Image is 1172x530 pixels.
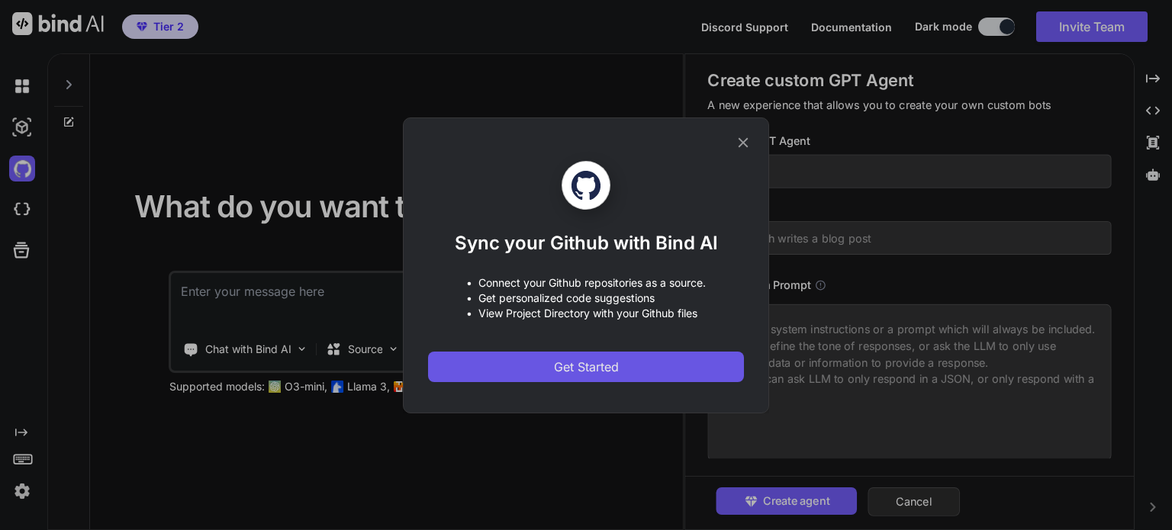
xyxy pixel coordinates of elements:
p: • View Project Directory with your Github files [466,306,706,321]
span: Get Started [554,358,619,376]
button: Get Started [428,352,744,382]
p: • Connect your Github repositories as a source. [466,275,706,291]
h1: Sync your Github with Bind AI [455,231,718,255]
p: • Get personalized code suggestions [466,291,706,306]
